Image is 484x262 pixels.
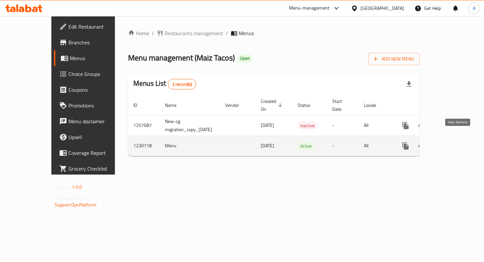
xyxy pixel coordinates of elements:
button: Change Status [414,138,429,154]
span: Coupons [68,86,127,94]
button: Add New Menu [368,53,419,65]
li: / [152,29,154,37]
nav: breadcrumb [128,29,419,37]
div: Active [298,142,314,150]
span: 1.0.0 [72,183,82,191]
li: / [226,29,228,37]
div: Total records count [168,79,197,89]
span: Branches [68,38,127,46]
span: Menus [70,54,127,62]
a: Coupons [54,82,132,98]
button: more [398,138,414,154]
span: Grocery Checklist [68,165,127,173]
span: ID [133,101,146,109]
a: Choice Groups [54,66,132,82]
span: Inactive [298,122,317,130]
th: Actions [392,95,466,115]
span: Choice Groups [68,70,127,78]
span: Upsell [68,133,127,141]
td: 1257687 [128,115,160,136]
a: Grocery Checklist [54,161,132,177]
span: [DATE] [261,121,274,130]
button: Change Status [414,118,429,133]
span: Menus [239,29,254,37]
table: enhanced table [128,95,466,156]
a: Edit Restaurant [54,19,132,35]
a: Menus [54,50,132,66]
span: A [473,5,475,12]
span: Active [298,142,314,150]
span: 2 record(s) [168,81,196,87]
td: Menu [160,136,220,156]
td: All [359,115,392,136]
a: Coverage Report [54,145,132,161]
td: New-cg migration_copy_[DATE] [160,115,220,136]
span: Created On [261,97,284,113]
span: Name [165,101,185,109]
div: [GEOGRAPHIC_DATA] [361,5,404,12]
td: All [359,136,392,156]
a: Promotions [54,98,132,113]
span: Menu management ( Maiz Tacos ) [128,50,235,65]
a: Restaurants management [157,29,223,37]
span: Version: [55,183,71,191]
span: Promotions [68,102,127,109]
span: Coverage Report [68,149,127,157]
span: Edit Restaurant [68,23,127,31]
a: Support.OpsPlatform [55,201,96,209]
h2: Menus List [133,79,196,89]
div: Open [237,55,253,62]
span: Status [298,101,319,109]
button: more [398,118,414,133]
span: Locale [364,101,385,109]
span: Menu disclaimer [68,117,127,125]
span: Get support on: [55,194,85,202]
span: [DATE] [261,141,274,150]
span: Add New Menu [374,55,414,63]
td: 1230718 [128,136,160,156]
td: - [327,115,359,136]
span: Restaurants management [165,29,223,37]
a: Upsell [54,129,132,145]
span: Vendor [225,101,248,109]
div: Export file [401,76,417,92]
a: Home [128,29,149,37]
a: Menu disclaimer [54,113,132,129]
a: Branches [54,35,132,50]
span: Open [237,56,253,61]
div: Menu-management [289,4,330,12]
td: - [327,136,359,156]
span: Start Date [332,97,351,113]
